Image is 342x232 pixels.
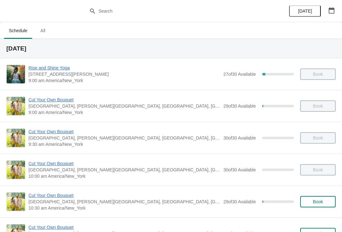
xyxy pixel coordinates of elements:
span: Cut Your Own Bouquet [28,128,220,135]
span: [GEOGRAPHIC_DATA], [PERSON_NAME][GEOGRAPHIC_DATA], [GEOGRAPHIC_DATA], [GEOGRAPHIC_DATA] [28,135,220,141]
span: All [35,25,51,36]
span: Book [313,199,323,204]
span: [GEOGRAPHIC_DATA], [PERSON_NAME][GEOGRAPHIC_DATA], [GEOGRAPHIC_DATA], [GEOGRAPHIC_DATA] [28,199,220,205]
span: [DATE] [298,9,312,14]
span: 30 of 30 Available [223,167,256,172]
span: Cut Your Own Bouquet [28,224,220,230]
span: 27 of 30 Available [223,72,256,77]
span: 10:00 am America/New_York [28,173,220,179]
span: Rise and Shine Yoga [28,65,220,71]
span: [GEOGRAPHIC_DATA], [PERSON_NAME][GEOGRAPHIC_DATA], [GEOGRAPHIC_DATA], [GEOGRAPHIC_DATA] [28,167,220,173]
button: Book [300,196,336,207]
span: 10:30 am America/New_York [28,205,220,211]
span: 9:30 am America/New_York [28,141,220,147]
img: Cut Your Own Bouquet | Cross Street Flower Farm, Jacobs Lane, Norwell, MA, USA | 10:00 am America... [7,161,25,179]
span: 29 of 30 Available [223,199,256,204]
h2: [DATE] [6,45,336,52]
span: Cut Your Own Bouquet [28,192,220,199]
span: 29 of 30 Available [223,104,256,109]
span: Cut Your Own Bouquet [28,97,220,103]
button: [DATE] [289,5,321,17]
img: Cut Your Own Bouquet | Cross Street Flower Farm, Jacobs Lane, Norwell, MA, USA | 9:30 am America/... [7,129,25,147]
span: [GEOGRAPHIC_DATA], [PERSON_NAME][GEOGRAPHIC_DATA], [GEOGRAPHIC_DATA], [GEOGRAPHIC_DATA] [28,103,220,109]
span: 9:00 am America/New_York [28,109,220,116]
span: 30 of 30 Available [223,135,256,140]
span: [STREET_ADDRESS][PERSON_NAME] [28,71,220,77]
img: Cut Your Own Bouquet | Cross Street Flower Farm, Jacobs Lane, Norwell, MA, USA | 9:00 am America/... [7,97,25,115]
span: 9:00 am America/New_York [28,77,220,84]
span: Cut Your Own Bouquet [28,160,220,167]
span: Schedule [4,25,32,36]
input: Search [98,5,256,17]
img: Cut Your Own Bouquet | Cross Street Flower Farm, Jacobs Lane, Norwell, MA, USA | 10:30 am America... [7,193,25,211]
img: Rise and Shine Yoga | 4 Jacobs Lane Norwell, MA 02061 | 9:00 am America/New_York [7,65,25,83]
